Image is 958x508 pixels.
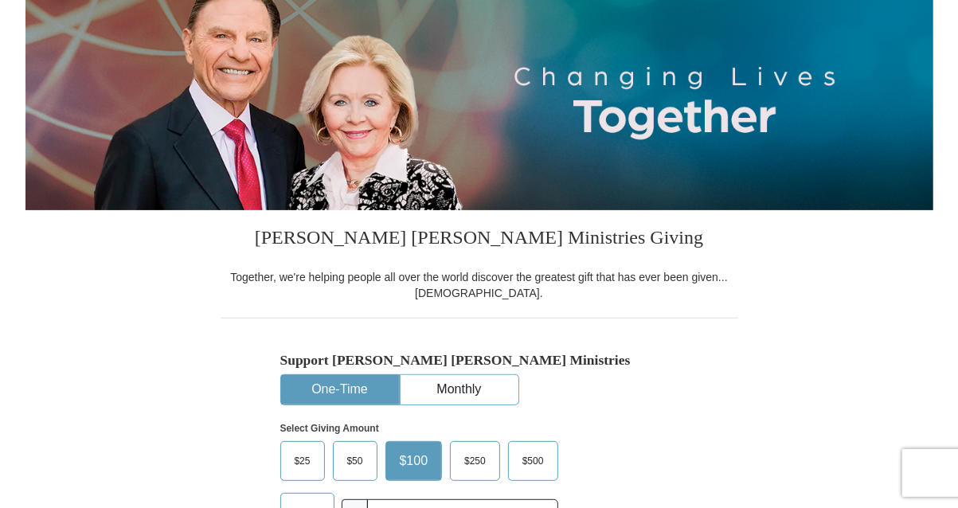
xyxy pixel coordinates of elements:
h3: [PERSON_NAME] [PERSON_NAME] Ministries Giving [221,210,738,269]
button: One-Time [281,375,399,404]
button: Monthly [401,375,518,404]
strong: Select Giving Amount [280,423,379,434]
h5: Support [PERSON_NAME] [PERSON_NAME] Ministries [280,352,678,369]
span: $500 [514,449,552,473]
div: Together, we're helping people all over the world discover the greatest gift that has ever been g... [221,269,738,301]
span: $250 [456,449,494,473]
span: $25 [287,449,319,473]
span: $100 [392,449,436,473]
span: $50 [339,449,371,473]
